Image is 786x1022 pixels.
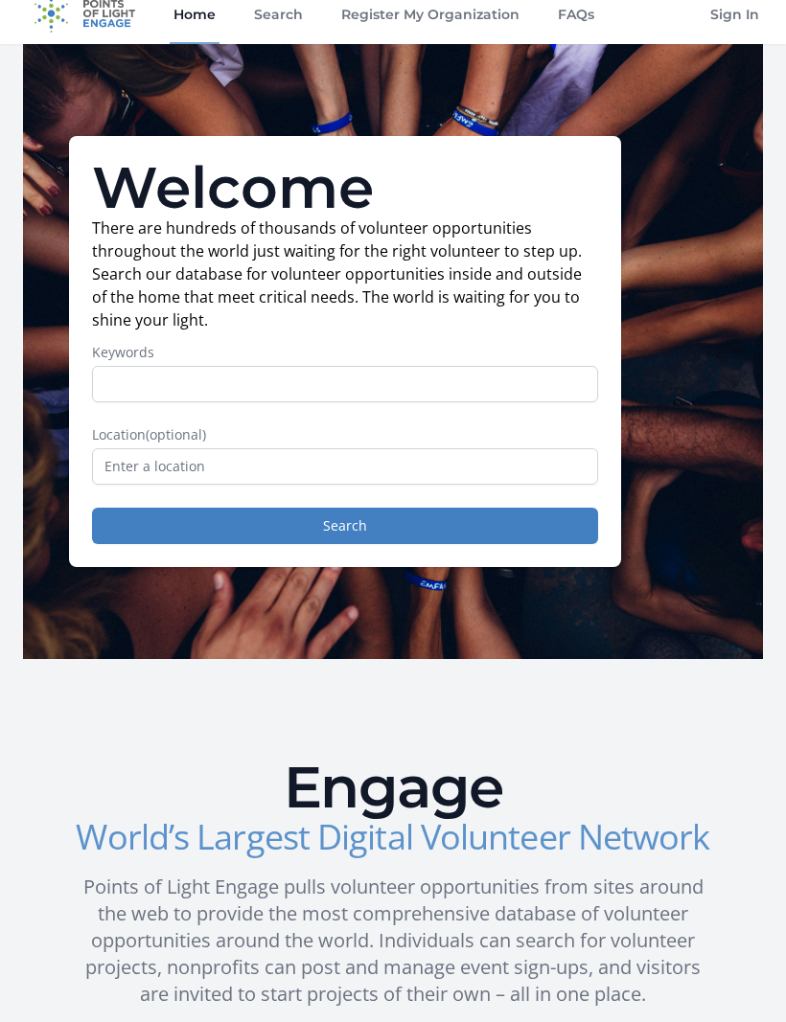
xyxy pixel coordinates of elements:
[92,509,598,545] button: Search
[71,821,715,855] h3: World’s Largest Digital Volunteer Network
[146,426,206,444] span: (optional)
[92,160,598,217] h1: Welcome
[71,760,715,817] h2: Engage
[92,217,598,332] p: There are hundreds of thousands of volunteer opportunities throughout the world just waiting for ...
[71,874,715,1009] p: Points of Light Engage pulls volunteer opportunities from sites around the web to provide the mos...
[92,344,598,363] label: Keywords
[92,449,598,486] input: Enter a location
[92,426,598,445] label: Location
